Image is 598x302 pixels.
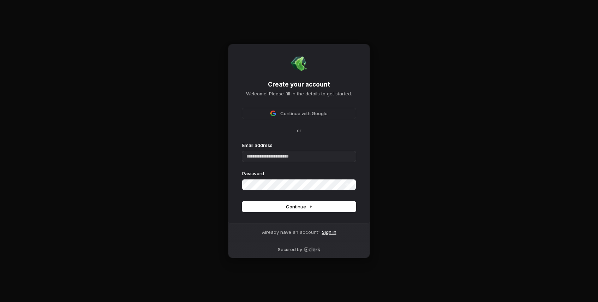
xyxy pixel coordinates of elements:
span: Already have an account? [262,229,321,235]
span: Continue with Google [280,110,328,117]
h1: Create your account [242,81,356,89]
button: Show password [340,180,354,189]
label: Password [242,170,264,177]
button: Continue [242,201,356,212]
a: Sign in [322,229,336,235]
a: Clerk logo [304,247,321,252]
label: Email address [242,142,273,148]
button: Sign in with GoogleContinue with Google [242,108,356,119]
p: or [297,127,301,134]
img: Sign in with Google [270,111,276,116]
img: Jello SEO [291,55,307,72]
p: Secured by [278,247,302,253]
p: Welcome! Please fill in the details to get started. [242,90,356,97]
span: Continue [286,203,312,210]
